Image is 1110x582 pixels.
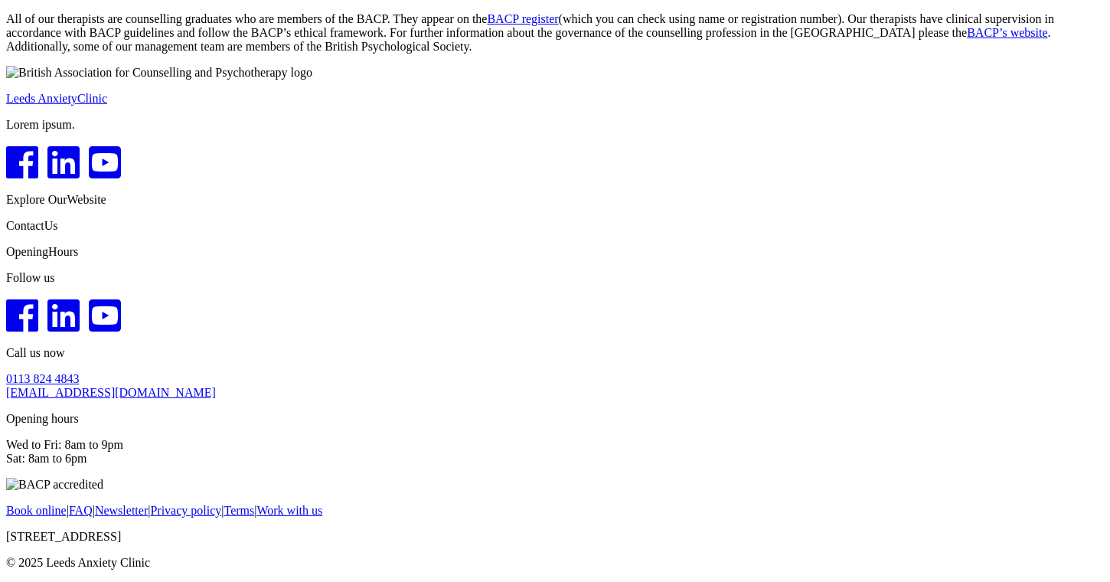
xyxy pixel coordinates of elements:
span: Leeds Anxiety [6,92,77,105]
p: Website [6,193,1104,207]
a: Leeds AnxietyClinic [6,92,107,105]
p: Call us now [6,346,1104,360]
a: Facebook [6,319,38,332]
a: Privacy policy [150,504,221,517]
a: BACP register [487,12,558,25]
a: Work with us [256,504,322,517]
p: © 2025 Leeds Anxiety Clinic [6,556,1104,570]
a: Book online [6,504,67,517]
p: Wed to Fri: 8am to 9pm Sat: 8am to 6pm [6,438,1104,466]
a: YouTube [89,165,121,178]
a: YouTube [89,319,121,332]
p: Follow us [6,271,1104,285]
span: Opening [6,245,48,258]
span: Contact [6,219,44,232]
span: Explore Our [6,193,67,206]
a: Facebook [6,165,38,178]
i: YouTube [89,144,121,181]
p: Opening hours [6,412,1104,426]
img: British Association for Counselling and Psychotherapy logo [6,66,312,80]
a: LinkedIn [47,165,80,178]
p: | | | | | [6,504,1104,518]
a: 0113 824 4843 [6,372,79,385]
a: Terms [224,504,255,517]
a: FAQ [69,504,93,517]
i: LinkedIn [47,297,80,334]
a: BACP’s website [967,26,1047,39]
p: Lorem ipsum. [6,118,1104,132]
i: Facebook [6,144,38,181]
i: LinkedIn [47,144,80,181]
p: Hours [6,245,1104,259]
p: [STREET_ADDRESS] [6,530,1104,544]
p: All of our therapists are counselling graduates who are members of the BACP. They appear on the (... [6,12,1104,54]
i: YouTube [89,297,121,334]
a: [EMAIL_ADDRESS][DOMAIN_NAME] [6,386,216,399]
img: BACP accredited [6,478,103,492]
i: Facebook [6,297,38,334]
a: Newsletter [95,504,148,517]
p: Us [6,219,1104,233]
a: LinkedIn [47,319,80,332]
